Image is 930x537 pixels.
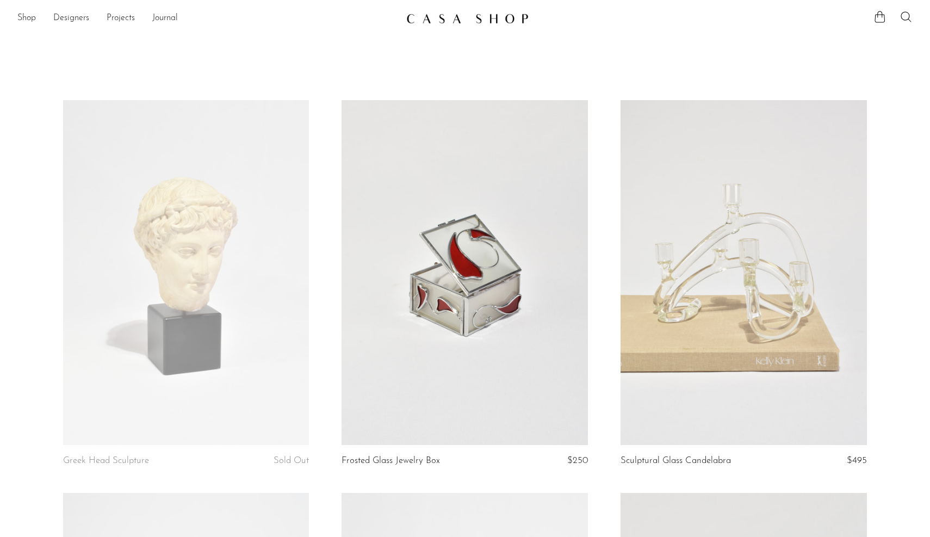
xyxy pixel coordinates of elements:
ul: NEW HEADER MENU [17,9,398,28]
a: Shop [17,11,36,26]
a: Designers [53,11,89,26]
a: Projects [107,11,135,26]
a: Sculptural Glass Candelabra [621,456,731,466]
span: Sold Out [274,456,309,465]
a: Greek Head Sculpture [63,456,149,466]
a: Frosted Glass Jewelry Box [342,456,440,466]
a: Journal [152,11,178,26]
nav: Desktop navigation [17,9,398,28]
span: $250 [567,456,588,465]
span: $495 [847,456,867,465]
